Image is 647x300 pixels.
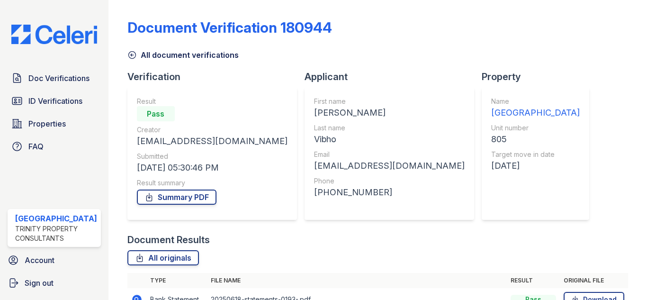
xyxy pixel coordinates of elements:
span: ID Verifications [28,95,82,107]
a: FAQ [8,137,101,156]
div: Result summary [137,178,288,188]
div: Last name [314,123,465,133]
th: Original file [560,273,628,288]
a: ID Verifications [8,91,101,110]
div: First name [314,97,465,106]
div: [DATE] 05:30:46 PM [137,161,288,174]
div: Verification [127,70,305,83]
div: Pass [137,106,175,121]
div: Vibho [314,133,465,146]
div: [EMAIL_ADDRESS][DOMAIN_NAME] [137,135,288,148]
div: Target move in date [491,150,580,159]
th: Type [146,273,207,288]
th: Result [507,273,560,288]
img: CE_Logo_Blue-a8612792a0a2168367f1c8372b55b34899dd931a85d93a1a3d3e32e68fde9ad4.png [4,25,105,44]
span: Sign out [25,277,54,289]
a: Account [4,251,105,270]
div: Applicant [305,70,482,83]
a: All originals [127,250,199,265]
div: [PERSON_NAME] [314,106,465,119]
div: Name [491,97,580,106]
div: Document Results [127,233,210,246]
div: Email [314,150,465,159]
div: [EMAIL_ADDRESS][DOMAIN_NAME] [314,159,465,173]
div: Document Verification 180944 [127,19,332,36]
div: [GEOGRAPHIC_DATA] [491,106,580,119]
div: [PHONE_NUMBER] [314,186,465,199]
div: Trinity Property Consultants [15,224,97,243]
div: Phone [314,176,465,186]
th: File name [207,273,507,288]
div: [DATE] [491,159,580,173]
div: Creator [137,125,288,135]
div: [GEOGRAPHIC_DATA] [15,213,97,224]
span: Doc Verifications [28,73,90,84]
a: Name [GEOGRAPHIC_DATA] [491,97,580,119]
a: Properties [8,114,101,133]
div: Result [137,97,288,106]
span: Properties [28,118,66,129]
div: Unit number [491,123,580,133]
a: All document verifications [127,49,239,61]
a: Summary PDF [137,190,216,205]
a: Doc Verifications [8,69,101,88]
a: Sign out [4,273,105,292]
div: 805 [491,133,580,146]
div: Submitted [137,152,288,161]
span: FAQ [28,141,44,152]
span: Account [25,255,54,266]
div: Property [482,70,597,83]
